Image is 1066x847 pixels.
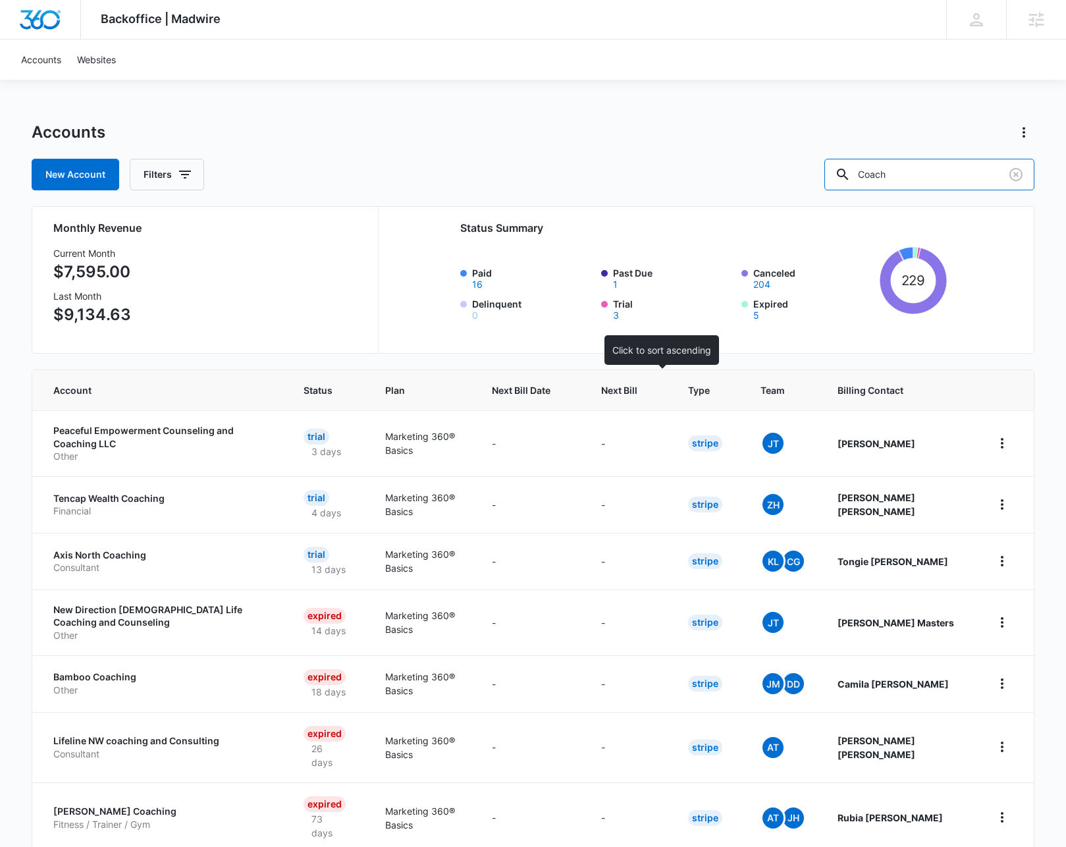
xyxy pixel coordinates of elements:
div: Trial [304,547,329,562]
span: ZH [762,494,784,515]
button: home [992,736,1013,757]
a: Websites [69,40,124,80]
p: Bamboo Coaching [53,670,272,684]
strong: [PERSON_NAME] [PERSON_NAME] [838,735,915,760]
strong: Rubia [PERSON_NAME] [838,812,943,823]
td: - [476,476,585,533]
h3: Current Month [53,246,131,260]
span: Type [688,383,710,397]
td: - [476,655,585,712]
span: CG [783,551,804,572]
button: Paid [472,280,483,289]
td: - [476,589,585,655]
span: Account [53,383,253,397]
p: Consultant [53,748,272,761]
a: Accounts [13,40,69,80]
span: Billing Contact [838,383,960,397]
a: New Direction [DEMOGRAPHIC_DATA] Life Coaching and CounselingOther [53,603,272,642]
p: 4 days [304,506,349,520]
p: Marketing 360® Basics [385,491,460,518]
p: Consultant [53,561,272,574]
button: home [992,494,1013,515]
span: Backoffice | Madwire [101,12,221,26]
td: - [585,589,672,655]
h3: Last Month [53,289,131,303]
tspan: 229 [901,272,925,288]
div: Stripe [688,553,722,569]
p: Marketing 360® Basics [385,804,460,832]
td: - [585,476,672,533]
span: KL [762,551,784,572]
button: home [992,433,1013,454]
span: JT [762,433,784,454]
p: Other [53,450,272,463]
span: Next Bill [601,383,637,397]
h2: Monthly Revenue [53,220,362,236]
p: $9,134.63 [53,303,131,327]
h2: Status Summary [460,220,947,236]
a: Lifeline NW coaching and ConsultingConsultant [53,734,272,760]
div: Expired [304,669,346,685]
a: [PERSON_NAME] CoachingFitness / Trainer / Gym [53,805,272,831]
td: - [585,533,672,589]
p: [PERSON_NAME] Coaching [53,805,272,818]
p: Marketing 360® Basics [385,429,460,457]
span: JH [783,807,804,829]
p: $7,595.00 [53,260,131,284]
span: JM [762,673,784,694]
p: Tencap Wealth Coaching [53,492,272,505]
div: Expired [304,726,346,742]
p: Financial [53,505,272,518]
div: Stripe [688,676,722,692]
a: Bamboo CoachingOther [53,670,272,696]
a: Peaceful Empowerment Counseling and Coaching LLCOther [53,424,272,463]
div: Trial [304,429,329,445]
p: Other [53,629,272,642]
div: Stripe [688,810,722,826]
label: Expired [753,297,874,320]
p: Marketing 360® Basics [385,670,460,697]
button: home [992,551,1013,572]
p: 73 days [304,812,354,840]
td: - [585,655,672,712]
strong: Camila [PERSON_NAME] [838,678,949,690]
p: Fitness / Trainer / Gym [53,818,272,831]
button: Expired [753,311,759,320]
p: Marketing 360® Basics [385,609,460,636]
strong: [PERSON_NAME] [PERSON_NAME] [838,492,915,517]
button: Actions [1013,122,1034,143]
label: Past Due [613,266,734,289]
label: Delinquent [472,297,593,320]
td: - [476,712,585,782]
button: Clear [1005,164,1026,185]
strong: [PERSON_NAME] [838,438,915,449]
span: At [762,807,784,829]
td: - [476,410,585,476]
div: Stripe [688,740,722,755]
strong: Tongie [PERSON_NAME] [838,556,948,567]
span: DD [783,673,804,694]
p: 26 days [304,742,354,769]
div: Stripe [688,615,722,630]
p: Marketing 360® Basics [385,547,460,575]
p: Axis North Coaching [53,549,272,562]
div: Expired [304,796,346,812]
p: Marketing 360® Basics [385,734,460,761]
p: 3 days [304,445,349,458]
label: Trial [613,297,734,320]
button: Past Due [613,280,618,289]
p: Other [53,684,272,697]
div: Click to sort ascending [604,335,719,365]
span: At [762,737,784,758]
button: home [992,612,1013,633]
span: Plan [385,383,460,397]
button: home [992,807,1013,828]
h1: Accounts [32,123,105,142]
a: New Account [32,159,119,190]
button: Trial [613,311,619,320]
span: Status [304,383,334,397]
div: Stripe [688,435,722,451]
button: Filters [130,159,204,190]
span: JT [762,612,784,633]
p: Lifeline NW coaching and Consulting [53,734,272,748]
